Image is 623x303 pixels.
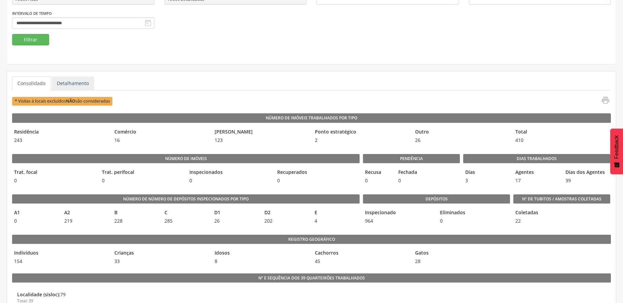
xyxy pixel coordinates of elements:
span: 219 [62,218,109,224]
legend: Pendência [363,154,460,163]
legend: Trat. focal [12,169,97,177]
legend: A2 [62,209,109,217]
legend: Ponto estratégico [313,128,410,136]
span: 202 [262,218,309,224]
span: 243 [12,137,109,144]
legend: E [313,209,359,217]
legend: Indivíduos [12,250,109,257]
strong: Localidade (sisloc): [17,291,60,298]
span: 17 [513,177,560,184]
span: 0 [363,177,393,184]
i:  [144,19,152,27]
legend: Residência [12,128,109,136]
legend: Inspecionado [363,209,435,217]
span: 0 [396,177,426,184]
legend: Trat. perifocal [100,169,184,177]
span: 28 [413,258,510,265]
legend: B [112,209,159,217]
legend: Depósitos [363,194,510,204]
legend: Total [513,128,610,136]
span: 228 [112,218,159,224]
legend: Coletadas [513,209,518,217]
span: 16 [112,137,209,144]
a: Detalhamento [51,76,94,90]
span: 8 [213,258,309,265]
span: 0 [187,177,272,184]
legend: Fechada [396,169,426,177]
span: 285 [162,218,209,224]
span: 3 [463,177,510,184]
legend: Eliminados [438,209,510,217]
legend: Recusa [363,169,393,177]
span: 26 [212,218,259,224]
legend: Agentes [513,169,560,177]
span: 22 [513,218,518,224]
legend: Inspecionados [187,169,272,177]
a:  [597,96,610,107]
legend: Nº de Tubitos / Amostras coletadas [513,194,610,204]
span: Feedback [614,135,620,159]
span: 0 [438,218,510,224]
legend: Nº e sequência dos 39 quarteirões trabalhados [12,273,611,283]
button: Filtrar [12,34,49,45]
span: 39 [563,177,610,184]
legend: Número de imóveis [12,154,360,163]
b: NÃO [66,98,75,104]
span: 0 [100,177,184,184]
i:  [601,96,610,105]
legend: Recuperados [275,169,360,177]
span: 410 [513,137,610,144]
button: Feedback - Mostrar pesquisa [610,128,623,174]
span: 4 [313,218,359,224]
legend: Outro [413,128,510,136]
legend: Idosos [213,250,309,257]
legend: Crianças [112,250,209,257]
span: 964 [363,218,435,224]
span: 0 [275,177,360,184]
span: 0 [12,218,59,224]
span: 123 [213,137,309,144]
legend: [PERSON_NAME] [213,128,309,136]
legend: Número de Imóveis Trabalhados por Tipo [12,113,611,123]
legend: Comércio [112,128,209,136]
legend: D2 [262,209,309,217]
legend: Dias [463,169,510,177]
span: 154 [12,258,109,265]
legend: A1 [12,209,59,217]
legend: D1 [212,209,259,217]
legend: Número de Número de Depósitos Inspecionados por Tipo [12,194,360,204]
a: Consolidado [12,76,51,90]
legend: Dias dos Agentes [563,169,610,177]
span: 0 [12,177,97,184]
legend: C [162,209,209,217]
legend: Dias Trabalhados [463,154,610,163]
span: 33 [112,258,209,265]
span: * Visitas à locais excluídos são consideradas [12,97,112,105]
legend: Gatos [413,250,510,257]
span: 45 [313,258,410,265]
legend: Registro geográfico [12,235,611,244]
legend: Cachorros [313,250,410,257]
label: Intervalo de Tempo [12,11,52,16]
span: 26 [413,137,510,144]
span: 2 [313,137,410,144]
